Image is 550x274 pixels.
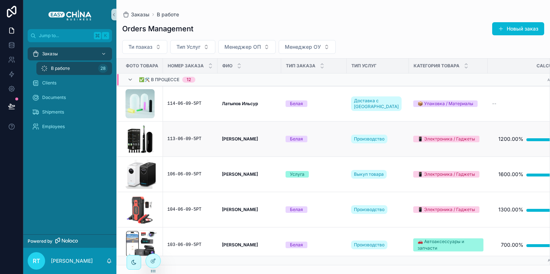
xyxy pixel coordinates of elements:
a: Screenshot-at-Aug-26-12-50-10.png [125,195,159,224]
div: scrollable content [23,42,116,143]
a: Доставка с [GEOGRAPHIC_DATA] [351,96,402,111]
span: Jump to... [39,33,91,39]
a: [PERSON_NAME] [222,136,277,142]
a: 103-06-09-5РТ [167,242,213,248]
div: 📱 Электроника / Гаджеты [418,136,475,142]
span: -- [492,101,497,107]
span: Employees [42,124,65,130]
span: В работе [51,65,70,71]
a: [PERSON_NAME] [222,171,277,177]
a: [PERSON_NAME] [222,242,277,248]
a: 113-06-09-5РТ [167,136,213,142]
a: Услуга [286,171,342,178]
a: 106-06-09-5РТ [167,171,213,177]
strong: [PERSON_NAME] [222,242,258,247]
span: Заказы [131,11,150,18]
a: Белая [286,136,342,142]
a: Производство [351,239,404,251]
img: Зубные-щетки-Monteri-черная.png [125,124,154,154]
a: Employees [28,120,112,133]
a: Выкуп товара [351,168,404,180]
a: Documents [28,91,112,104]
a: Заказы [28,47,112,60]
a: 🚗 Автоаксессуары и запчасти [413,238,483,251]
span: Тип Услуг [351,63,376,69]
div: Белая [290,136,303,142]
span: ✅🛠️ В процессе [139,77,179,83]
a: 104-06-09-5РТ [167,207,213,213]
span: K [103,33,108,39]
a: silicone-caps-500_425.jpg [125,89,159,118]
a: Производство [351,204,404,215]
img: App logo [48,9,91,20]
img: silicone-caps-500_425.jpg [125,89,155,118]
a: Monosnap-IZIS---регистраторы-от-18.10.2024---Google-Таблицы-2024-12-23-17-57-26.png [125,230,159,259]
div: 📦 Упаковка / Материалы [418,100,473,107]
button: Новый заказ [492,22,544,35]
a: Белая [286,100,342,107]
a: 📦 Упаковка / Материалы [413,100,483,107]
a: 📱 Электроника / Гаджеты [413,136,483,142]
span: Производство [354,136,384,142]
span: Тип Услуг [176,43,200,51]
button: Select Button [122,40,167,54]
a: Производство [351,135,387,143]
div: 12 [187,77,191,83]
strong: Латыпов Ильсур [222,101,258,106]
a: В работе [157,11,179,18]
span: RT [33,257,40,265]
span: Clients [42,80,56,86]
span: Производство [354,242,384,248]
strong: [PERSON_NAME] [222,171,258,177]
span: Менеджер ОУ [285,43,321,51]
span: Documents [42,95,66,100]
p: [PERSON_NAME] [51,257,93,265]
span: Тип Заказа [286,63,315,69]
div: Услуга [290,171,304,178]
button: Select Button [170,40,215,54]
a: 📱 Электроника / Гаджеты [413,171,483,178]
img: Screenshot-at-Aug-26-12-50-10.png [125,195,154,224]
strong: [PERSON_NAME] [222,136,258,142]
div: 🚗 Автоаксессуары и запчасти [418,238,479,251]
a: Латыпов Ильсур [222,101,277,107]
span: Категория Товара [414,63,459,69]
a: Powered by [23,234,116,248]
span: Менеджер ОП [224,43,261,51]
div: Белая [290,242,303,248]
span: Выкуп товара [354,171,384,177]
span: Фото Товара [126,63,158,69]
a: Производство [351,205,387,214]
strong: [PERSON_NAME] [222,207,258,212]
a: Зубные-щетки-Monteri-черная.png [125,124,159,154]
span: Shipments [42,109,64,115]
div: 28 [98,64,108,73]
a: 114-06-09-5РТ [167,101,213,107]
span: ФИО [222,63,232,69]
span: Производство [354,207,384,213]
a: Белая [286,206,342,213]
a: 📱 Электроника / Гаджеты [413,206,483,213]
div: Белая [290,100,303,107]
span: Powered by [28,238,52,244]
span: Доставка с [GEOGRAPHIC_DATA] [354,98,399,110]
img: CleanShot-2025-08-22-at-13.34.41.png [125,160,157,189]
a: Доставка с [GEOGRAPHIC_DATA] [351,95,404,112]
button: Select Button [279,40,336,54]
div: 📱 Электроника / Гаджеты [418,206,475,213]
img: Monosnap-IZIS---регистраторы-от-18.10.2024---Google-Таблицы-2024-12-23-17-57-26.png [125,230,157,259]
button: Jump to...K [28,29,112,42]
span: Ти пзаказ [128,43,152,51]
h1: Orders Management [122,24,194,34]
a: В работе28 [36,62,112,75]
a: Белая [286,242,342,248]
div: 1600.00% [498,167,523,182]
a: [PERSON_NAME] [222,207,277,213]
a: Производство [351,133,404,145]
a: Заказы [122,11,150,18]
